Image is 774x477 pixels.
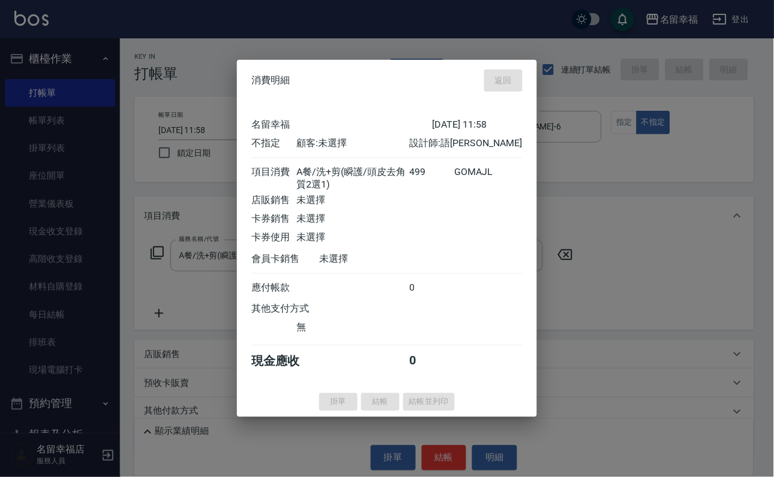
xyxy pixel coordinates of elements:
[251,281,296,294] div: 應付帳款
[251,252,319,265] div: 會員卡銷售
[455,165,523,191] div: GOMAJL
[410,165,455,191] div: 499
[251,212,296,225] div: 卡券銷售
[251,165,296,191] div: 項目消費
[296,194,409,206] div: 未選擇
[251,194,296,206] div: 店販銷售
[432,118,523,131] div: [DATE] 11:58
[410,137,523,149] div: 設計師: 語[PERSON_NAME]
[296,212,409,225] div: 未選擇
[410,353,455,369] div: 0
[296,165,409,191] div: A餐/洗+剪(瞬護/頭皮去角質2選1)
[410,281,455,294] div: 0
[251,74,290,86] span: 消費明細
[296,321,409,334] div: 無
[251,118,432,131] div: 名留幸福
[251,353,319,369] div: 現金應收
[251,231,296,243] div: 卡券使用
[319,252,432,265] div: 未選擇
[251,137,296,149] div: 不指定
[296,137,409,149] div: 顧客: 未選擇
[296,231,409,243] div: 未選擇
[251,303,342,315] div: 其他支付方式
